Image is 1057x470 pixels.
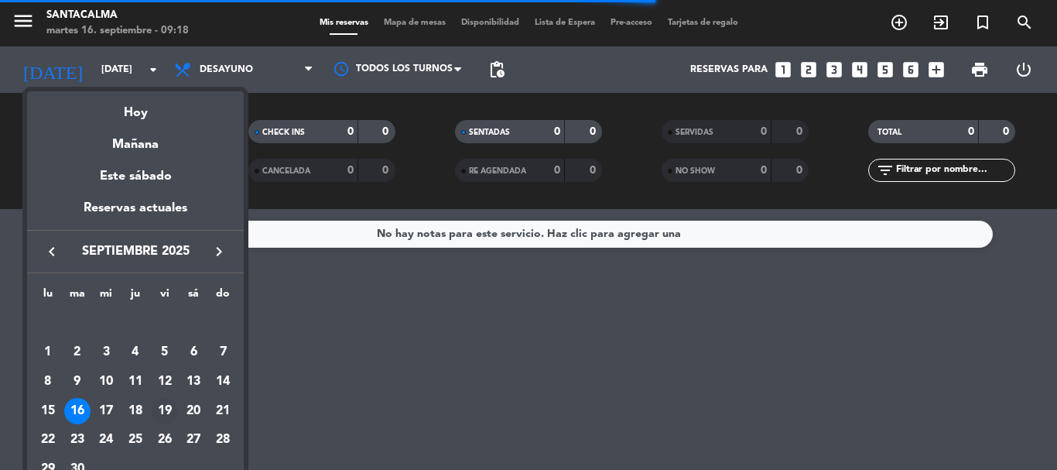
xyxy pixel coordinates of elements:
[33,309,238,338] td: SEP.
[210,369,236,395] div: 14
[152,398,178,424] div: 19
[63,338,92,368] td: 2 de septiembre de 2025
[64,398,91,424] div: 16
[121,367,150,396] td: 11 de septiembre de 2025
[63,396,92,426] td: 16 de septiembre de 2025
[91,338,121,368] td: 3 de septiembre de 2025
[180,367,209,396] td: 13 de septiembre de 2025
[208,338,238,368] td: 7 de septiembre de 2025
[210,398,236,424] div: 21
[180,396,209,426] td: 20 de septiembre de 2025
[33,396,63,426] td: 15 de septiembre de 2025
[27,123,244,155] div: Mañana
[91,426,121,455] td: 24 de septiembre de 2025
[33,285,63,309] th: lunes
[180,427,207,454] div: 27
[210,242,228,261] i: keyboard_arrow_right
[27,91,244,123] div: Hoy
[93,369,119,395] div: 10
[35,369,61,395] div: 8
[43,242,61,261] i: keyboard_arrow_left
[64,369,91,395] div: 9
[35,398,61,424] div: 15
[93,398,119,424] div: 17
[91,396,121,426] td: 17 de septiembre de 2025
[150,426,180,455] td: 26 de septiembre de 2025
[152,427,178,454] div: 26
[180,285,209,309] th: sábado
[33,338,63,368] td: 1 de septiembre de 2025
[208,367,238,396] td: 14 de septiembre de 2025
[93,339,119,365] div: 3
[205,242,233,262] button: keyboard_arrow_right
[91,285,121,309] th: miércoles
[33,426,63,455] td: 22 de septiembre de 2025
[180,398,207,424] div: 20
[35,339,61,365] div: 1
[63,285,92,309] th: martes
[91,367,121,396] td: 10 de septiembre de 2025
[33,367,63,396] td: 8 de septiembre de 2025
[121,396,150,426] td: 18 de septiembre de 2025
[210,339,236,365] div: 7
[180,426,209,455] td: 27 de septiembre de 2025
[180,369,207,395] div: 13
[27,155,244,198] div: Este sábado
[150,285,180,309] th: viernes
[152,339,178,365] div: 5
[35,427,61,454] div: 22
[121,338,150,368] td: 4 de septiembre de 2025
[180,338,209,368] td: 6 de septiembre de 2025
[150,367,180,396] td: 12 de septiembre de 2025
[93,427,119,454] div: 24
[38,242,66,262] button: keyboard_arrow_left
[121,426,150,455] td: 25 de septiembre de 2025
[64,339,91,365] div: 2
[150,338,180,368] td: 5 de septiembre de 2025
[208,285,238,309] th: domingo
[66,242,205,262] span: septiembre 2025
[180,339,207,365] div: 6
[64,427,91,454] div: 23
[122,427,149,454] div: 25
[63,367,92,396] td: 9 de septiembre de 2025
[121,285,150,309] th: jueves
[208,426,238,455] td: 28 de septiembre de 2025
[152,369,178,395] div: 12
[150,396,180,426] td: 19 de septiembre de 2025
[63,426,92,455] td: 23 de septiembre de 2025
[122,339,149,365] div: 4
[208,396,238,426] td: 21 de septiembre de 2025
[122,369,149,395] div: 11
[122,398,149,424] div: 18
[27,198,244,230] div: Reservas actuales
[210,427,236,454] div: 28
